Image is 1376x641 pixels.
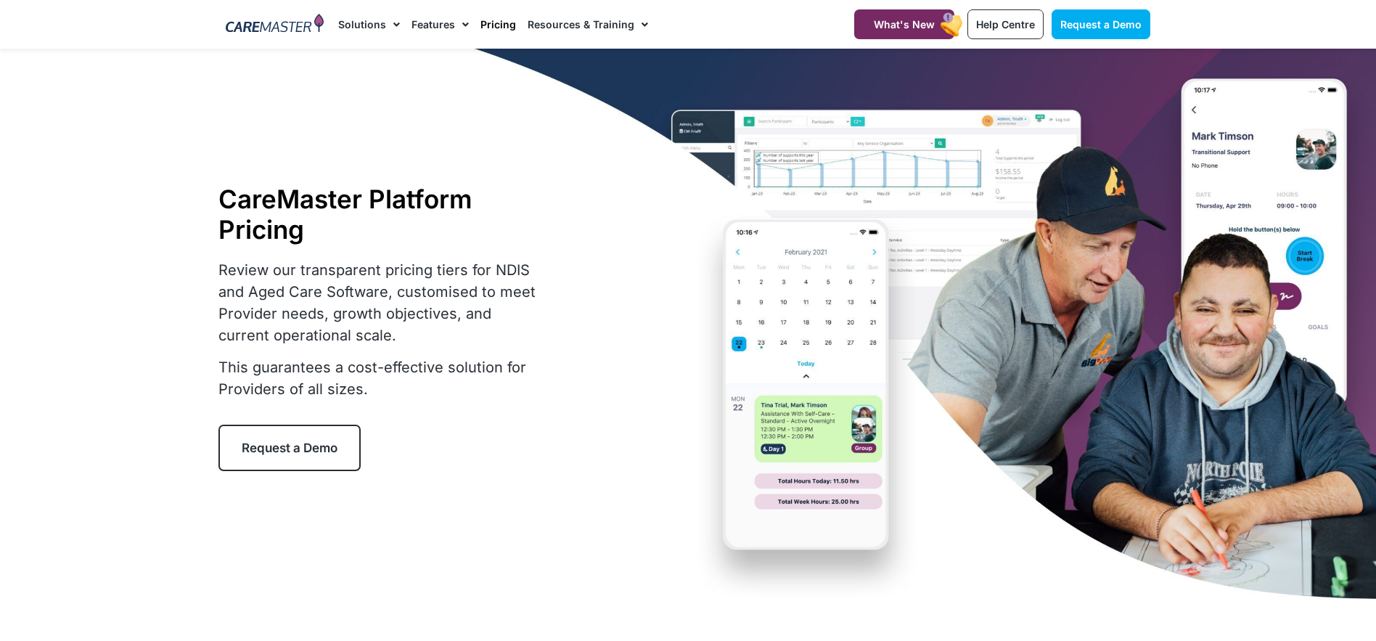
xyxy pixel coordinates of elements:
[218,184,545,245] h1: CareMaster Platform Pricing
[218,259,545,346] p: Review our transparent pricing tiers for NDIS and Aged Care Software, customised to meet Provider...
[874,18,935,30] span: What's New
[226,14,324,36] img: CareMaster Logo
[218,356,545,400] p: This guarantees a cost-effective solution for Providers of all sizes.
[854,9,954,39] a: What's New
[1052,9,1150,39] a: Request a Demo
[976,18,1035,30] span: Help Centre
[218,425,361,471] a: Request a Demo
[1060,18,1142,30] span: Request a Demo
[967,9,1044,39] a: Help Centre
[242,441,337,455] span: Request a Demo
